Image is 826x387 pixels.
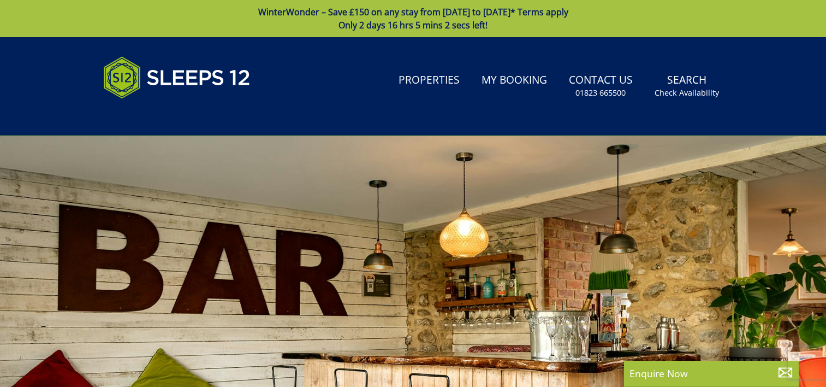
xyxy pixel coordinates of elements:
[629,366,793,380] p: Enquire Now
[575,87,626,98] small: 01823 665500
[103,50,251,105] img: Sleeps 12
[477,68,551,93] a: My Booking
[564,68,637,104] a: Contact Us01823 665500
[655,87,719,98] small: Check Availability
[650,68,723,104] a: SearchCheck Availability
[98,112,212,121] iframe: Customer reviews powered by Trustpilot
[394,68,464,93] a: Properties
[338,19,488,31] span: Only 2 days 16 hrs 5 mins 2 secs left!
